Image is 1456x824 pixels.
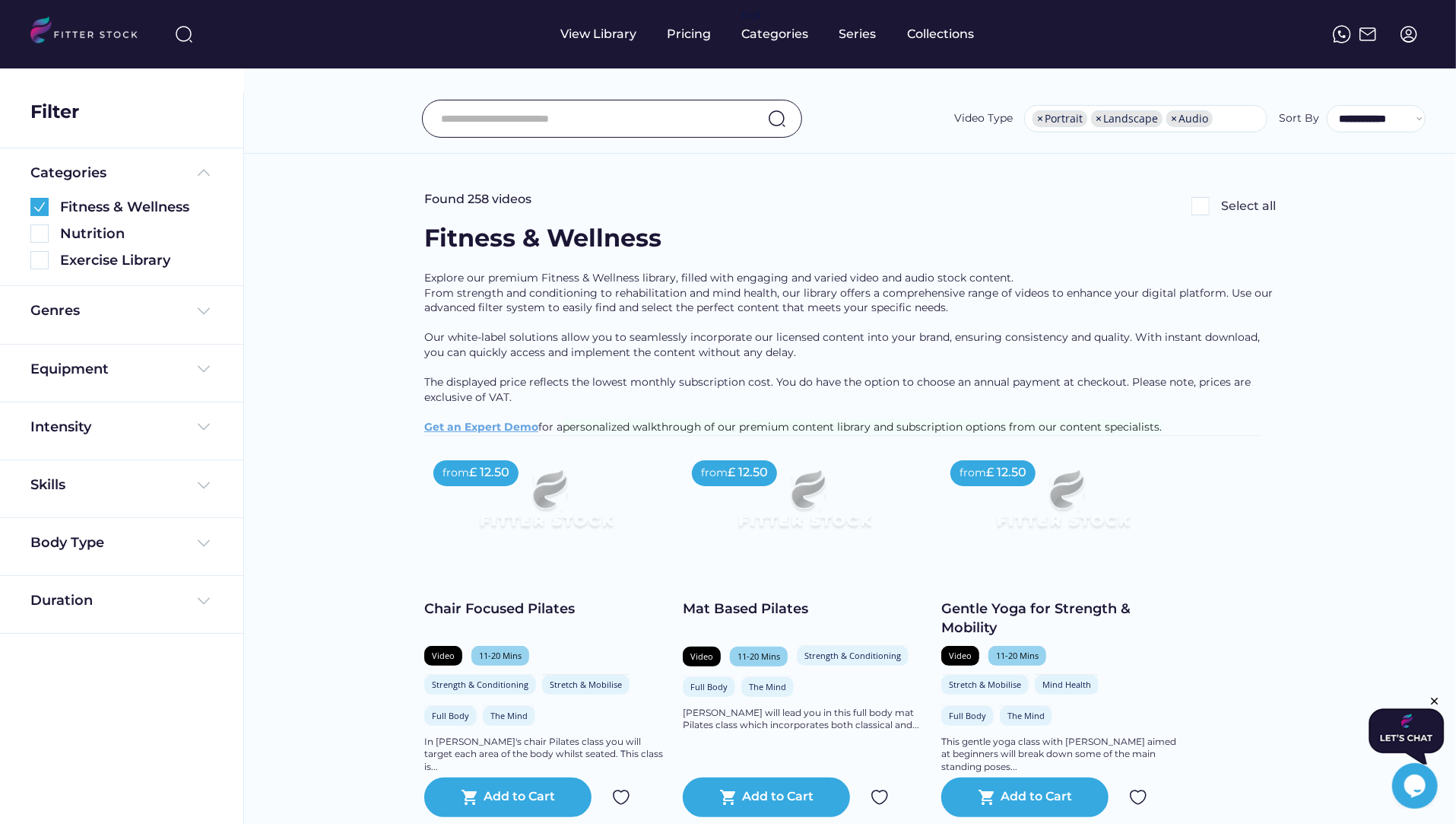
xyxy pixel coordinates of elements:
[424,271,1276,435] div: Explore our premium Fitness & Wellness library, filled with engaging and varied video and audio s...
[690,651,713,662] div: Video
[1392,763,1441,809] iframe: chat widget
[1171,113,1177,124] span: ×
[30,591,93,610] div: Duration
[195,302,213,320] img: Frame%20%284%29.svg
[30,476,68,495] div: Skills
[742,26,809,43] div: Categories
[479,650,522,661] div: 11-20 Mins
[195,592,213,610] img: Frame%20%284%29.svg
[30,198,49,216] img: Group%201000002360.svg
[195,360,213,378] img: Frame%20%284%29.svg
[195,164,213,182] img: Frame%20%285%29.svg
[424,600,668,619] div: Chair Focused Pilates
[30,251,49,269] img: Rectangle%205126.svg
[1369,695,1445,765] iframe: chat widget
[1191,197,1210,215] img: Rectangle%205126.svg
[1001,788,1073,807] div: Add to Cart
[871,788,889,807] img: Group%201000002324.svg
[195,418,213,436] img: Frame%20%284%29.svg
[449,451,643,561] img: Frame%2079%20%281%29.svg
[1091,110,1163,127] li: Landscape
[30,533,104,552] div: Body Type
[550,679,622,690] div: Stretch & Mobilise
[30,301,80,320] div: Genres
[1042,679,1091,690] div: Mind Health
[949,679,1021,690] div: Stretch & Mobilise
[690,681,728,692] div: Full Body
[461,788,479,807] button: shopping_cart
[484,788,556,807] div: Add to Cart
[30,17,151,48] img: LOGO.svg
[1400,25,1418,43] img: profile-circle.svg
[996,650,1039,661] div: 11-20 Mins
[424,736,668,774] div: In [PERSON_NAME]'s chair Pilates class you will target each area of the body whilst seated. This ...
[683,707,926,733] div: [PERSON_NAME] will lead you in this full body mat Pilates class which incorporates both classical...
[1221,198,1276,215] div: Select all
[768,110,786,128] img: search-normal.svg
[743,788,814,807] div: Add to Cart
[469,464,509,481] div: £ 12.50
[949,710,986,721] div: Full Body
[60,198,213,217] div: Fitness & Wellness
[30,164,106,183] div: Categories
[839,26,877,43] div: Series
[30,99,79,125] div: Filter
[707,451,902,561] img: Frame%2079%20%281%29.svg
[742,8,762,23] div: fvck
[175,25,193,43] img: search-normal%203.svg
[432,710,469,721] div: Full Body
[443,466,469,481] div: from
[960,466,986,481] div: from
[1129,788,1147,807] img: Group%201000002324.svg
[490,710,528,721] div: The Mind
[30,418,91,437] div: Intensity
[978,788,996,807] button: shopping_cart
[804,650,901,661] div: Strength & Conditioning
[719,788,738,807] button: shopping_cart
[1359,25,1377,43] img: Frame%2051.svg
[424,375,1254,404] span: The displayed price reflects the lowest monthly subscription cost. You do have the option to choo...
[1007,710,1045,721] div: The Mind
[195,534,213,552] img: Frame%20%284%29.svg
[701,466,728,481] div: from
[954,111,1013,126] div: Video Type
[683,600,926,619] div: Mat Based Pilates
[563,420,1162,434] span: personalized walkthrough of our premium content library and subscription options from our content...
[908,26,975,43] div: Collections
[30,360,109,379] div: Equipment
[1096,113,1102,124] span: ×
[30,224,49,243] img: Rectangle%205126.svg
[941,736,1185,774] div: This gentle yoga class with [PERSON_NAME] aimed at beginners will break down some of the main sta...
[1166,110,1213,127] li: Audio
[561,26,637,43] div: View Library
[738,651,780,662] div: 11-20 Mins
[424,420,538,434] a: Get an Expert Demo
[1033,110,1087,127] li: Portrait
[60,224,213,243] div: Nutrition
[60,251,213,270] div: Exercise Library
[195,476,213,495] img: Frame%20%284%29.svg
[728,464,768,481] div: £ 12.50
[668,26,712,43] div: Pricing
[424,221,661,256] div: Fitness & Wellness
[986,464,1026,481] div: £ 12.50
[966,451,1160,561] img: Frame%2079%20%281%29.svg
[1279,111,1319,126] div: Sort By
[424,191,531,208] div: Found 258 videos
[941,600,1185,638] div: Gentle Yoga for Strength & Mobility
[1333,25,1351,43] img: meteor-icons_whatsapp%20%281%29.svg
[432,679,528,690] div: Strength & Conditioning
[749,681,786,692] div: The Mind
[612,788,630,807] img: Group%201000002324.svg
[432,650,455,661] div: Video
[1037,113,1043,124] span: ×
[949,650,972,661] div: Video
